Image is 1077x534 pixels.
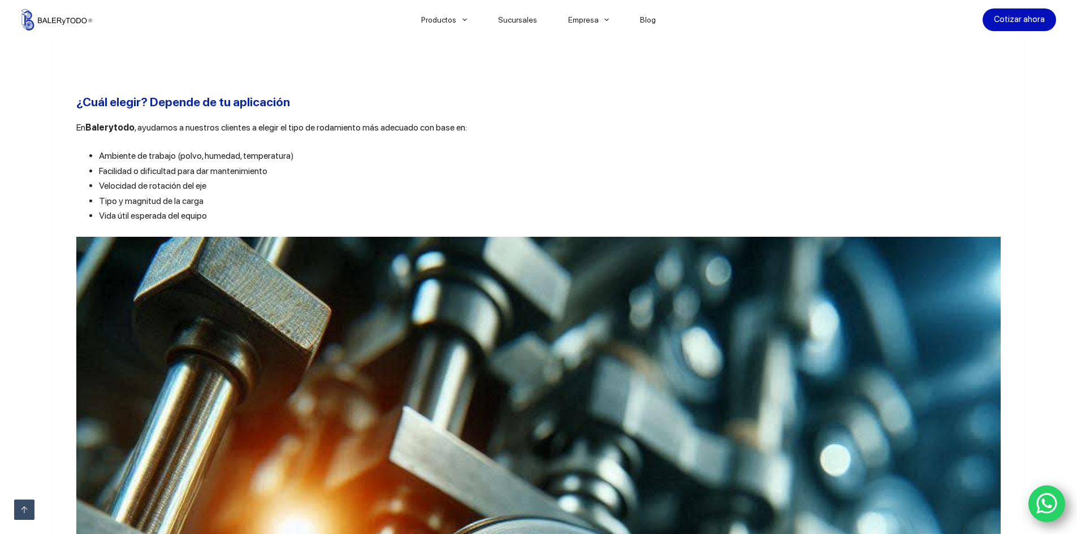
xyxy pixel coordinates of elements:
b: Balerytodo [85,122,135,133]
span: Vida útil esperada del equipo [99,210,207,221]
span: Facilidad o dificultad para dar mantenimiento [99,166,267,176]
a: Cotizar ahora [983,8,1056,31]
span: Velocidad de rotación del eje [99,180,206,191]
a: Ir arriba [14,500,34,520]
b: ¿Cuál elegir? Depende de tu aplicación [76,95,290,109]
img: Balerytodo [21,9,92,31]
span: En [76,122,85,133]
span: , ayudamos a nuestros clientes a elegir el tipo de rodamiento más adecuado con base en: [135,122,467,133]
a: WhatsApp [1028,485,1066,523]
span: Ambiente de trabajo (polvo, humedad, temperatura) [99,150,294,161]
span: Tipo y magnitud de la carga [99,196,204,206]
